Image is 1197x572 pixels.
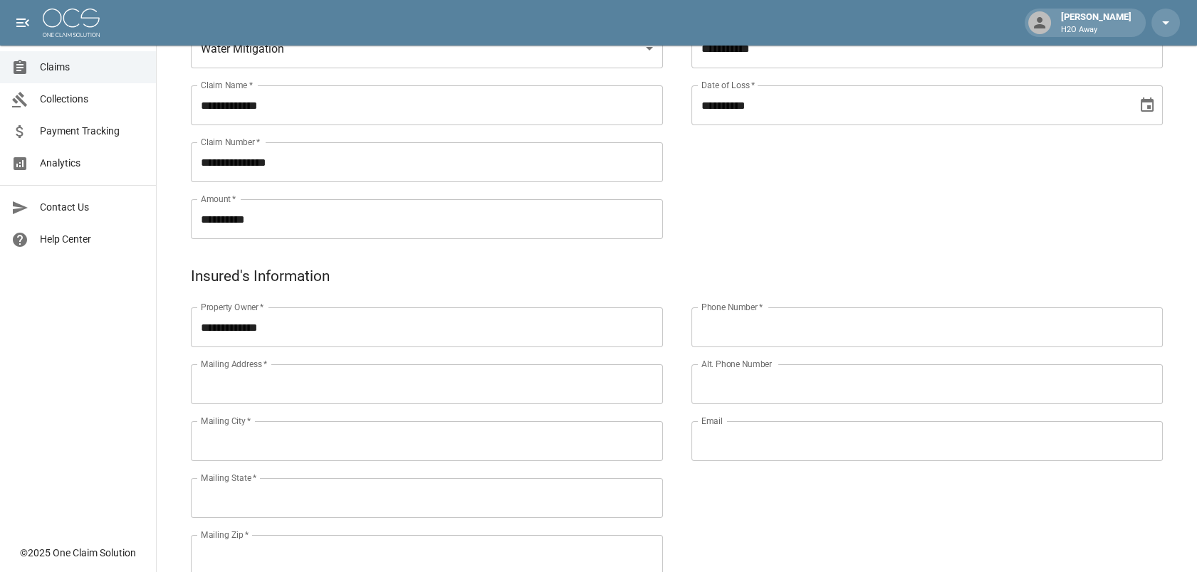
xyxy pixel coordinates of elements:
[201,301,264,313] label: Property Owner
[1055,10,1137,36] div: [PERSON_NAME]
[40,200,145,215] span: Contact Us
[201,358,267,370] label: Mailing Address
[201,472,256,484] label: Mailing State
[1133,91,1161,120] button: Choose date, selected date is Jul 10, 2025
[9,9,37,37] button: open drawer
[701,79,755,91] label: Date of Loss
[201,529,249,541] label: Mailing Zip
[1061,24,1131,36] p: H2O Away
[40,60,145,75] span: Claims
[201,193,236,205] label: Amount
[43,9,100,37] img: ocs-logo-white-transparent.png
[701,415,723,427] label: Email
[701,301,763,313] label: Phone Number
[40,232,145,247] span: Help Center
[701,358,772,370] label: Alt. Phone Number
[40,92,145,107] span: Collections
[40,156,145,171] span: Analytics
[201,415,251,427] label: Mailing City
[20,546,136,560] div: © 2025 One Claim Solution
[191,28,663,68] div: Water Mitigation
[40,124,145,139] span: Payment Tracking
[201,136,260,148] label: Claim Number
[201,79,253,91] label: Claim Name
